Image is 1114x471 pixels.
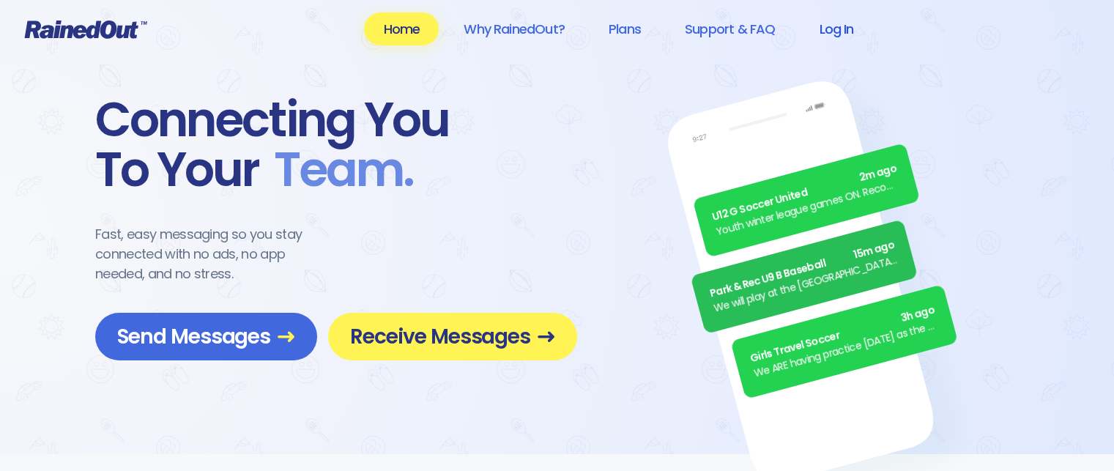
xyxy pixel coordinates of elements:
div: We ARE having practice [DATE] as the sun is finally out. [752,317,940,382]
div: Youth winter league games ON. Recommend running shoes/sneakers for players as option for footwear. [715,176,903,240]
a: Support & FAQ [666,12,794,45]
span: Send Messages [117,324,295,349]
a: Why RainedOut? [445,12,584,45]
a: Send Messages [95,313,317,360]
div: Park & Rec U9 B Baseball [708,237,896,302]
div: U12 G Soccer United [710,161,899,226]
a: Home [364,12,439,45]
a: Log In [800,12,872,45]
span: Team . [259,145,413,195]
span: Receive Messages [350,324,555,349]
a: Receive Messages [328,313,577,360]
span: 15m ago [852,237,896,263]
span: 3h ago [899,303,936,327]
a: Plans [590,12,660,45]
div: Connecting You To Your [95,95,577,195]
div: Girls Travel Soccer [749,303,937,367]
span: 2m ago [858,161,899,186]
div: We will play at the [GEOGRAPHIC_DATA]. Wear white, be at the field by 5pm. [712,252,900,316]
div: Fast, easy messaging so you stay connected with no ads, no app needed, and no stress. [95,224,330,283]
